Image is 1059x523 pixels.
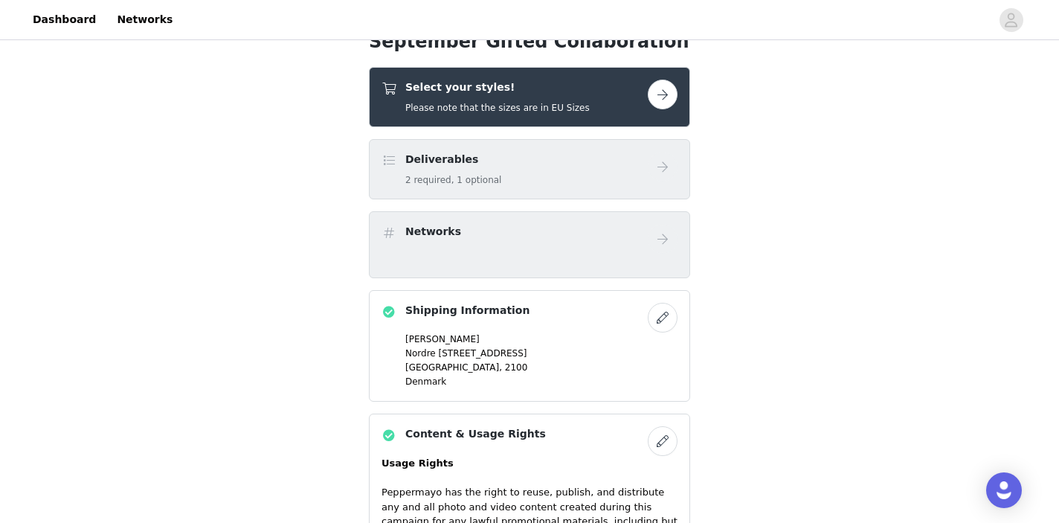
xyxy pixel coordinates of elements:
p: Nordre [STREET_ADDRESS] [405,347,677,360]
div: Select your styles! [369,67,690,127]
h4: Content & Usage Rights [405,426,546,442]
strong: Usage Rights [382,458,454,469]
h4: Select your styles! [405,80,590,95]
h5: 2 required, 1 optional [405,173,501,187]
span: [GEOGRAPHIC_DATA], [405,362,502,373]
p: Denmark [405,375,677,388]
h5: Please note that the sizes are in EU Sizes [405,101,590,115]
a: Dashboard [24,3,105,36]
span: 2100 [505,362,528,373]
h1: September Gifted Collaboration [369,28,690,55]
div: Deliverables [369,139,690,199]
div: avatar [1004,8,1018,32]
a: Networks [108,3,181,36]
div: Shipping Information [369,290,690,402]
div: Open Intercom Messenger [986,472,1022,508]
h4: Deliverables [405,152,501,167]
p: [PERSON_NAME] [405,333,677,346]
h4: Shipping Information [405,303,529,318]
div: Networks [369,211,690,278]
h4: Networks [405,224,461,240]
